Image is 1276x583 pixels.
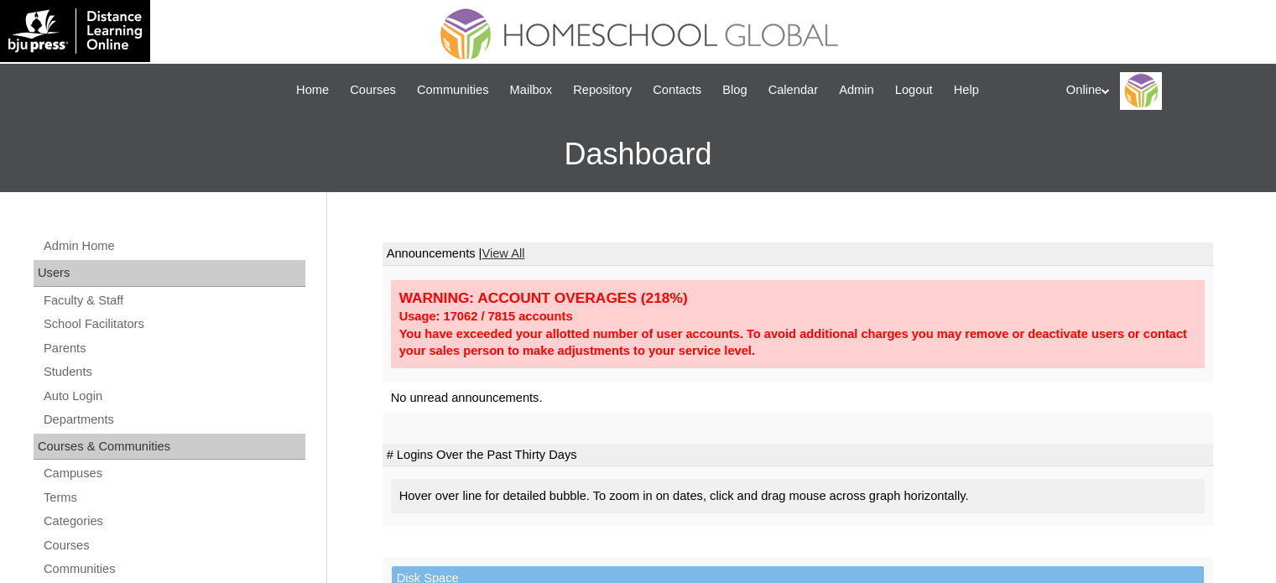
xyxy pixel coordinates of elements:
span: Repository [573,81,632,100]
span: Home [296,81,329,100]
span: Contacts [653,81,701,100]
div: Courses & Communities [34,434,305,461]
span: Communities [417,81,489,100]
a: Terms [42,487,305,508]
a: Campuses [42,463,305,484]
h3: Dashboard [8,117,1268,192]
a: Blog [714,81,755,100]
a: Home [288,81,337,100]
td: # Logins Over the Past Thirty Days [383,444,1213,467]
a: Courses [42,535,305,556]
span: Courses [350,81,396,100]
a: Faculty & Staff [42,290,305,311]
span: Calendar [768,81,818,100]
a: Communities [42,559,305,580]
span: Mailbox [510,81,553,100]
a: Categories [42,511,305,532]
span: Logout [895,81,933,100]
a: Departments [42,409,305,430]
td: Announcements | [383,242,1213,266]
a: Admin Home [42,236,305,257]
div: Users [34,260,305,287]
span: Blog [722,81,747,100]
a: Courses [341,81,404,100]
a: View All [482,247,524,260]
a: Calendar [760,81,826,100]
a: School Facilitators [42,314,305,335]
a: Communities [409,81,497,100]
div: You have exceeded your allotted number of user accounts. To avoid additional charges you may remo... [399,325,1196,360]
div: WARNING: ACCOUNT OVERAGES (218%) [399,289,1196,308]
a: Students [42,362,305,383]
a: Admin [831,81,883,100]
div: Hover over line for detailed bubble. To zoom in on dates, click and drag mouse across graph horiz... [391,479,1205,513]
a: Contacts [644,81,710,100]
div: Online [1066,72,1259,110]
a: Auto Login [42,386,305,407]
a: Mailbox [502,81,561,100]
a: Repository [565,81,640,100]
img: Online Academy [1120,72,1162,110]
a: Logout [887,81,941,100]
img: logo-white.png [8,8,142,54]
a: Help [945,81,987,100]
strong: Usage: 17062 / 7815 accounts [399,310,573,323]
span: Admin [839,81,874,100]
a: Parents [42,338,305,359]
td: No unread announcements. [383,383,1213,414]
span: Help [954,81,979,100]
